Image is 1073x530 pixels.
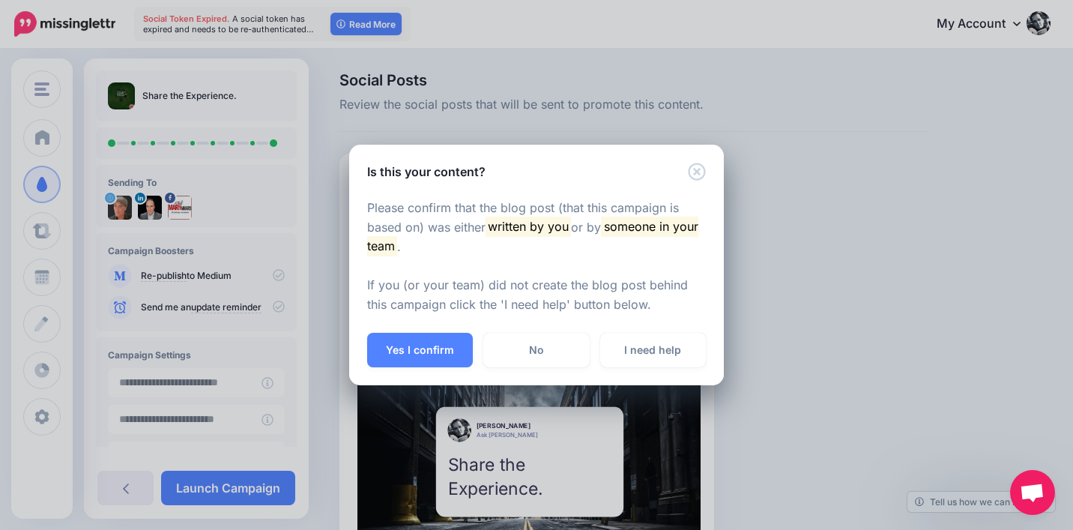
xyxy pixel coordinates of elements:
button: Yes I confirm [367,333,473,367]
h5: Is this your content? [367,163,486,181]
button: Close [688,163,706,181]
a: No [483,333,589,367]
mark: written by you [486,217,571,236]
a: I need help [600,333,706,367]
p: Please confirm that the blog post (that this campaign is based on) was either or by . If you (or ... [367,199,706,316]
mark: someone in your team [367,217,698,256]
